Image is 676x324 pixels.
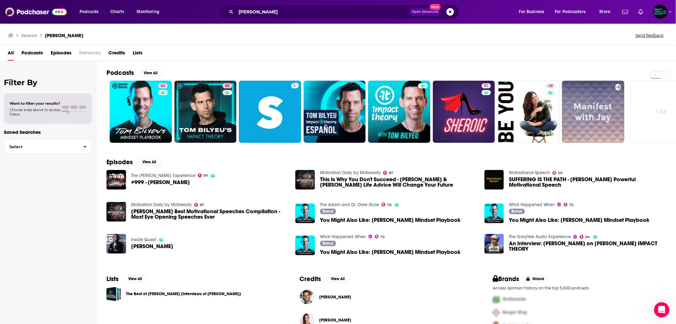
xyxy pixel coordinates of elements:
p: Access sponsor history on the top 5,000 podcasts. [493,286,666,290]
span: Podcasts [80,7,98,16]
a: What Happened When [509,202,555,207]
button: open menu [75,7,107,17]
span: 5 [294,83,296,89]
a: An Interview: Gary Vaynerchuk on Tom Bilyeu's IMPACT THEORY [509,241,666,252]
span: Select [4,145,78,149]
a: Podcasts [21,48,43,61]
a: Tom Bilyeu's Best Motivational Speeches Compilation - Most Eye Opening Speeches Ever [106,202,126,222]
a: The Best of Tom Bilyeu (Interviews of Tom) [106,287,121,301]
span: 87 [389,172,393,174]
a: 87 [194,203,205,207]
span: 76 [387,204,392,207]
img: You Might Also Like: Tom Bilyeu's Mindset Playbook [295,204,315,223]
span: Networks [79,48,101,61]
a: EpisodesView All [106,158,161,166]
a: You Might Also Like: Tom Bilyeu's Mindset Playbook [485,204,504,223]
a: CreditsView All [300,275,350,283]
a: Motivation Daily by Motiversity [320,170,381,175]
span: For Podcasters [555,7,586,16]
a: The GaryVee Audio Experience [509,234,571,239]
span: For Business [519,7,545,16]
button: View All [124,275,147,283]
a: 80 [223,83,232,88]
a: Podchaser - Follow, Share and Rate Podcasts [5,6,67,18]
span: 72 [381,236,385,239]
span: 72 [570,204,574,207]
img: SUFFERING IS THE PATH - Tom Bilyeu’s Powerful Motivational Speech [485,170,504,190]
span: An Interview: [PERSON_NAME] on [PERSON_NAME] IMPACT THEORY [509,241,666,252]
a: Show notifications dropdown [636,6,646,17]
a: Credits [108,48,125,61]
span: Open Advanced [412,10,438,13]
span: [PERSON_NAME] [319,318,351,323]
a: 51 [482,83,491,88]
a: Motivational Speech [509,170,550,175]
span: Monitoring [137,7,159,16]
span: Bonus [512,209,522,213]
a: 48 [497,81,560,143]
a: Charts [106,7,128,17]
h2: Credits [300,275,321,283]
span: 87 [200,204,204,207]
a: 5 [239,81,301,143]
a: You Might Also Like: Tom Bilyeu's Mindset Playbook [320,217,461,223]
button: open menu [132,7,168,17]
a: 84 [580,235,590,239]
span: SUFFERING IS THE PATH - [PERSON_NAME] Powerful Motivational Speech [509,177,666,188]
span: New [430,4,441,10]
a: 80 [174,81,237,143]
a: #999 - Tom Bilyeu [131,180,190,185]
span: McDonalds [503,297,526,302]
span: Logged in as rich38187 [654,5,668,19]
img: Tom Bilyeu [106,234,126,254]
img: You Might Also Like: Tom Bilyeu's Mindset Playbook [295,236,315,255]
button: open menu [595,7,619,17]
button: Show profile menu [654,5,668,19]
span: 99 [203,174,208,177]
span: [PERSON_NAME] Best Motivational Speeches Compilation - Most Eye Opening Speeches Ever [131,209,288,220]
a: The Best of [PERSON_NAME] (Interviews of [PERSON_NAME]) [126,290,241,297]
img: User Profile [654,5,668,19]
span: More [600,7,611,16]
span: 56 [558,172,563,174]
a: ListsView All [106,275,147,283]
h2: Episodes [106,158,133,166]
h2: Filter By [4,78,92,87]
a: 76 [382,203,392,207]
a: Episodes [51,48,72,61]
a: 87 [383,171,393,175]
button: Unlock [522,275,549,283]
span: 80 [225,83,230,89]
h3: [PERSON_NAME] [45,32,83,38]
h2: Brands [493,275,520,283]
button: Open AdvancedNew [409,8,441,16]
a: 5 [291,83,299,88]
span: All [8,48,14,61]
input: Search podcasts, credits, & more... [236,7,409,17]
button: open menu [515,7,553,17]
a: The Joe Rogan Experience [131,173,195,178]
img: Tom Bilyeu [300,290,314,304]
a: Motivation Daily by Motiversity [131,202,192,207]
span: Bonus [323,241,334,245]
h2: Podcasts [106,69,134,77]
button: View All [326,275,350,283]
img: This Is Why You Don't Succeed - Tom & Lisa Bilyeu’s Life Advice Will Change Your Future [295,170,315,190]
a: 62 [158,83,168,88]
a: Lisa Bilyeu [319,318,351,323]
a: 48 [546,83,555,88]
span: 84 [586,236,590,239]
h2: Lists [106,275,119,283]
button: View All [138,158,161,166]
a: 62 [110,81,172,143]
span: 51 [484,83,488,89]
button: Send feedback [634,33,666,38]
